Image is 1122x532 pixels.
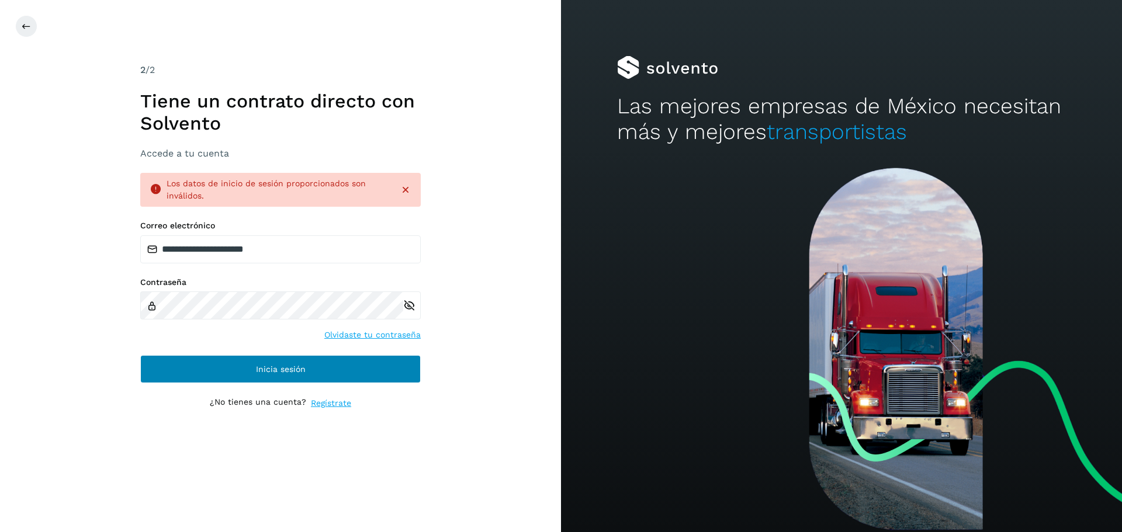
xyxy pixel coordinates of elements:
div: /2 [140,63,421,77]
label: Correo electrónico [140,221,421,231]
button: Inicia sesión [140,355,421,383]
h3: Accede a tu cuenta [140,148,421,159]
span: Inicia sesión [256,365,306,373]
h1: Tiene un contrato directo con Solvento [140,90,421,135]
p: ¿No tienes una cuenta? [210,397,306,409]
a: Regístrate [311,397,351,409]
iframe: reCAPTCHA [192,423,369,469]
span: 2 [140,64,146,75]
span: transportistas [767,119,907,144]
a: Olvidaste tu contraseña [324,329,421,341]
div: Los datos de inicio de sesión proporcionados son inválidos. [167,178,390,202]
label: Contraseña [140,277,421,287]
h2: Las mejores empresas de México necesitan más y mejores [617,93,1066,145]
